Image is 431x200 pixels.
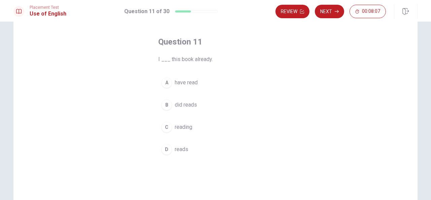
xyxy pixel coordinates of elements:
[175,101,197,109] span: did reads
[315,5,344,18] button: Next
[175,145,188,153] span: reads
[175,79,198,87] span: have read
[161,77,172,88] div: A
[30,10,66,18] h1: Use of English
[362,9,380,14] span: 00:08:07
[158,55,273,63] span: I ___ this book already.
[124,7,169,16] h1: Question 11 of 30
[158,141,273,158] button: Dreads
[161,99,172,110] div: B
[158,119,273,136] button: Creading
[158,96,273,113] button: Bdid reads
[161,122,172,133] div: C
[161,144,172,155] div: D
[175,123,192,131] span: reading
[158,36,273,47] h4: Question 11
[275,5,309,18] button: Review
[158,74,273,91] button: Ahave read
[30,5,66,10] span: Placement Test
[350,5,386,18] button: 00:08:07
